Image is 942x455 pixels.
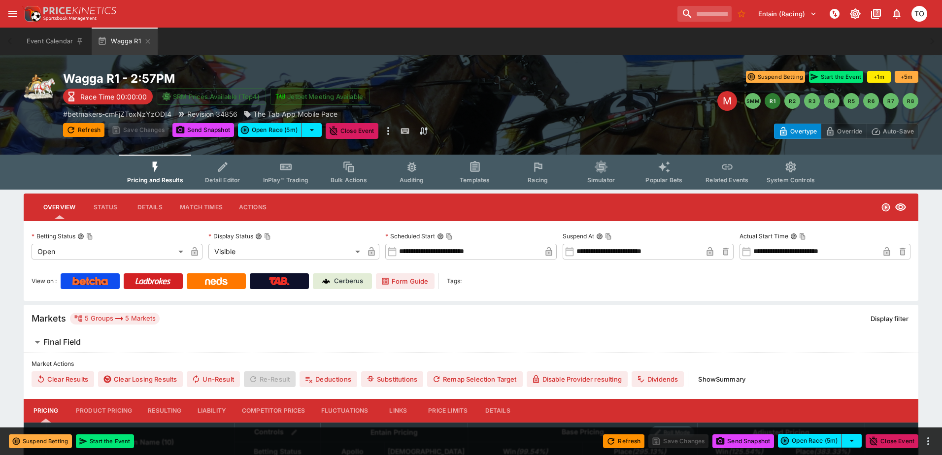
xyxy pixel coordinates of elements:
[119,155,823,190] div: Event type filters
[300,371,357,387] button: Deductions
[895,71,918,83] button: +5m
[270,88,370,105] button: Jetbet Meeting Available
[605,233,612,240] button: Copy To Clipboard
[587,176,615,184] span: Simulator
[888,5,906,23] button: Notifications
[331,176,367,184] span: Bulk Actions
[596,233,603,240] button: Suspend AtCopy To Clipboard
[911,6,927,22] div: Thomas OConnor
[24,71,55,102] img: harness_racing.png
[826,5,843,23] button: NOT Connected to PK
[790,126,817,136] p: Overtype
[883,126,914,136] p: Auto-Save
[98,371,183,387] button: Clear Losing Results
[774,124,821,139] button: Overtype
[68,399,140,422] button: Product Pricing
[275,92,285,101] img: jetbet-logo.svg
[692,371,751,387] button: ShowSummary
[22,4,41,24] img: PriceKinetics Logo
[264,233,271,240] button: Copy To Clipboard
[24,332,918,352] button: Final Field
[361,371,423,387] button: Substitutions
[208,232,253,240] p: Display Status
[86,233,93,240] button: Copy To Clipboard
[32,273,57,289] label: View on :
[269,277,290,285] img: TabNZ
[43,7,116,14] img: PriceKinetics
[400,176,424,184] span: Auditing
[32,357,910,371] label: Market Actions
[734,6,749,22] button: No Bookmarks
[80,92,147,102] p: Race Time 00:00:00
[745,93,918,109] nav: pagination navigation
[63,109,171,119] p: Copy To Clipboard
[302,123,322,137] button: select merge strategy
[778,434,862,448] div: split button
[475,399,520,422] button: Details
[746,71,805,83] button: Suspend Betting
[231,195,275,219] button: Actions
[745,93,761,109] button: SMM
[9,434,72,448] button: Suspend Betting
[157,88,266,105] button: SRM Prices Available (Top4)
[765,93,780,109] button: R1
[187,371,239,387] button: Un-Result
[321,422,468,442] th: Entain Pricing
[382,123,394,139] button: more
[790,233,797,240] button: Actual Start TimeCopy To Clipboard
[63,71,491,86] h2: Copy To Clipboard
[865,311,914,326] button: Display filter
[4,5,22,23] button: open drawer
[447,273,462,289] label: Tags:
[603,434,644,448] button: Refresh
[867,5,885,23] button: Documentation
[740,232,788,240] p: Actual Start Time
[446,233,453,240] button: Copy To Clipboard
[74,313,156,325] div: 5 Groups 5 Markets
[235,422,321,442] th: Controls
[72,277,108,285] img: Betcha
[172,123,234,137] button: Send Snapshot
[867,124,918,139] button: Auto-Save
[863,93,879,109] button: R6
[127,176,183,184] span: Pricing and Results
[205,277,227,285] img: Neds
[632,371,684,387] button: Dividends
[83,195,128,219] button: Status
[706,176,748,184] span: Related Events
[244,371,296,387] span: Re-Result
[326,123,378,139] button: Close Event
[752,6,823,22] button: Select Tenant
[187,109,237,119] p: Revision 34856
[238,123,302,137] button: Open Race (5m)
[821,124,867,139] button: Override
[205,176,240,184] span: Detail Editor
[809,71,863,83] button: Start the Event
[527,371,628,387] button: Disable Provider resulting
[528,176,548,184] span: Racing
[190,399,234,422] button: Liability
[243,109,337,119] div: The Tab App Mobile Pace
[255,233,262,240] button: Display StatusCopy To Clipboard
[866,434,918,448] button: Close Event
[35,195,83,219] button: Overview
[376,399,420,422] button: Links
[313,399,376,422] button: Fluctuations
[253,109,337,119] p: The Tab App Mobile Pace
[563,232,594,240] p: Suspend At
[558,426,608,438] div: Base Pricing
[895,201,907,213] svg: Visible
[172,195,231,219] button: Match Times
[128,195,172,219] button: Details
[32,371,94,387] button: Clear Results
[842,434,862,448] button: select merge strategy
[881,202,891,212] svg: Open
[712,434,774,448] button: Send Snapshot
[21,28,90,55] button: Event Calendar
[385,232,435,240] p: Scheduled Start
[76,434,134,448] button: Start the Event
[437,233,444,240] button: Scheduled StartCopy To Clipboard
[799,233,806,240] button: Copy To Clipboard
[135,277,171,285] img: Ladbrokes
